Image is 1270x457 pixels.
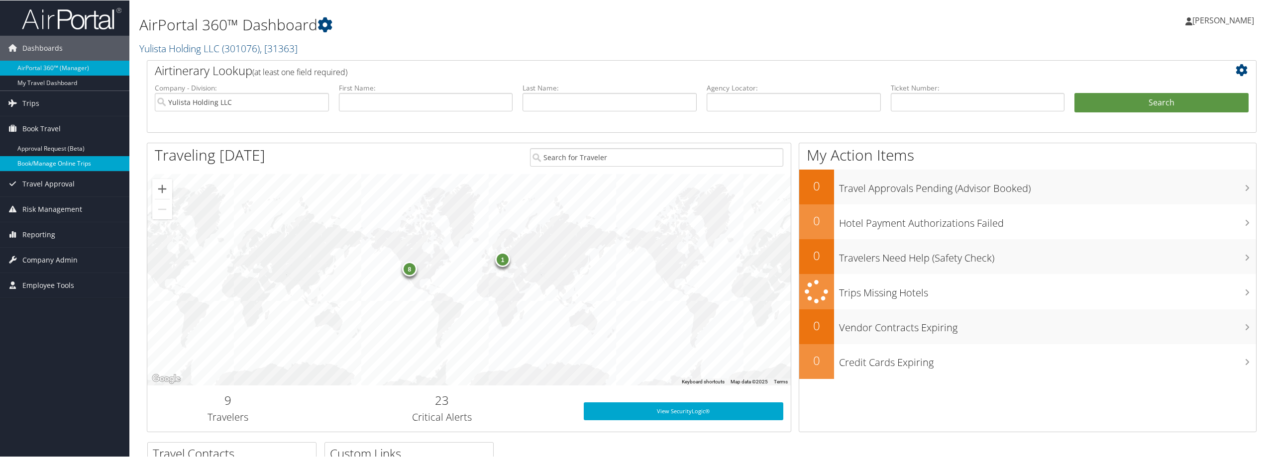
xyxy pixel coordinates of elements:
[150,372,183,385] img: Google
[707,83,881,92] label: Agency Locator:
[139,41,298,55] a: Yulista Holding LLC
[22,91,39,115] span: Trips
[799,344,1256,378] a: 0Credit Cards Expiring
[22,35,63,60] span: Dashboards
[799,352,834,368] h2: 0
[839,176,1256,195] h3: Travel Approvals Pending (Advisor Booked)
[155,83,329,92] label: Company - Division:
[799,144,1256,165] h1: My Action Items
[839,246,1256,265] h3: Travelers Need Help (Safety Check)
[530,148,783,166] input: Search for Traveler
[799,317,834,334] h2: 0
[260,41,298,55] span: , [ 31363 ]
[731,378,768,384] span: Map data ©2025
[839,350,1256,369] h3: Credit Cards Expiring
[799,169,1256,204] a: 0Travel Approvals Pending (Advisor Booked)
[839,280,1256,299] h3: Trips Missing Hotels
[22,116,61,141] span: Book Travel
[22,196,82,221] span: Risk Management
[139,14,889,35] h1: AirPortal 360™ Dashboard
[222,41,260,55] span: ( 301076 )
[22,247,78,272] span: Company Admin
[1192,14,1254,25] span: [PERSON_NAME]
[891,83,1065,92] label: Ticket Number:
[152,179,172,198] button: Zoom in
[22,6,121,30] img: airportal-logo.png
[155,410,301,424] h3: Travelers
[799,212,834,229] h2: 0
[152,199,172,219] button: Zoom out
[682,378,725,385] button: Keyboard shortcuts
[252,66,347,77] span: (at least one field required)
[150,372,183,385] a: Open this area in Google Maps (opens a new window)
[155,144,265,165] h1: Traveling [DATE]
[155,62,1156,79] h2: Airtinerary Lookup
[799,247,834,264] h2: 0
[799,239,1256,274] a: 0Travelers Need Help (Safety Check)
[402,261,417,276] div: 8
[839,315,1256,334] h3: Vendor Contracts Expiring
[1074,92,1249,112] button: Search
[316,410,569,424] h3: Critical Alerts
[799,204,1256,239] a: 0Hotel Payment Authorizations Failed
[774,378,788,384] a: Terms (opens in new tab)
[495,252,510,267] div: 1
[22,222,55,247] span: Reporting
[22,273,74,297] span: Employee Tools
[799,309,1256,344] a: 0Vendor Contracts Expiring
[1185,5,1264,35] a: [PERSON_NAME]
[839,211,1256,230] h3: Hotel Payment Authorizations Failed
[22,171,75,196] span: Travel Approval
[584,402,783,420] a: View SecurityLogic®
[799,177,834,194] h2: 0
[316,391,569,408] h2: 23
[523,83,697,92] label: Last Name:
[799,274,1256,309] a: Trips Missing Hotels
[339,83,513,92] label: First Name:
[155,391,301,408] h2: 9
